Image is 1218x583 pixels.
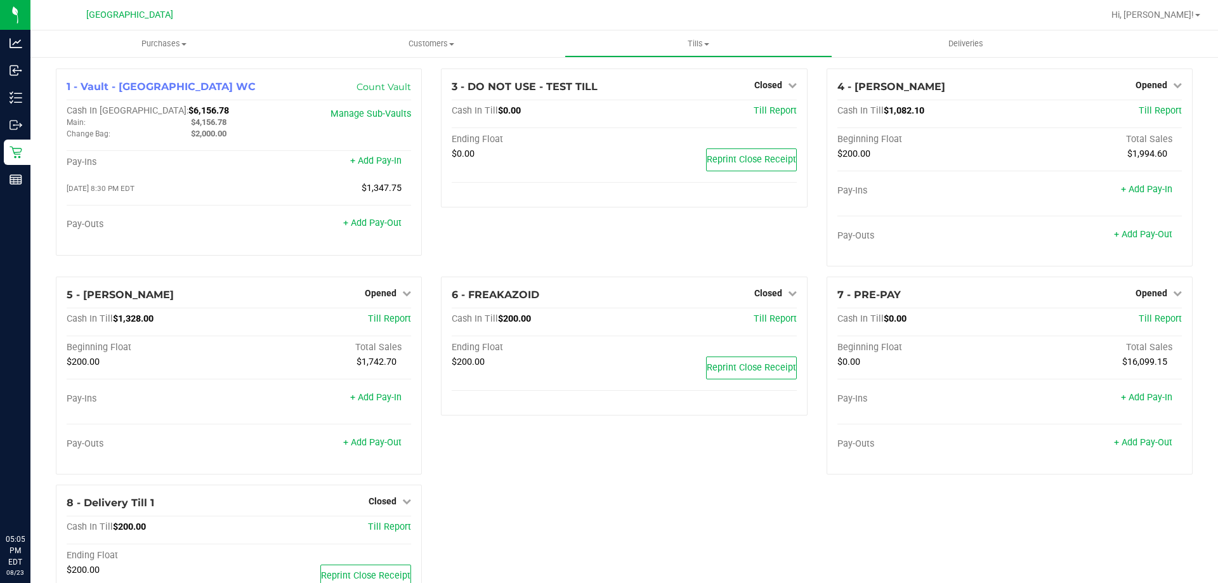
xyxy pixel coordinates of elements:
a: Tills [565,30,832,57]
div: Total Sales [1009,134,1182,145]
span: $200.00 [837,148,870,159]
span: $1,082.10 [884,105,924,116]
a: Till Report [1139,313,1182,324]
inline-svg: Reports [10,173,22,186]
span: 6 - FREAKAZOID [452,289,539,301]
span: Customers [298,38,564,49]
a: + Add Pay-In [1121,392,1172,403]
span: Change Bag: [67,129,110,138]
div: Ending Float [452,134,624,145]
div: Pay-Outs [837,230,1010,242]
a: + Add Pay-Out [343,437,402,448]
span: Closed [369,496,396,506]
span: $1,742.70 [357,357,396,367]
div: Pay-Ins [837,393,1010,405]
a: Deliveries [832,30,1099,57]
div: Pay-Ins [67,157,239,168]
button: Reprint Close Receipt [706,148,797,171]
span: Cash In [GEOGRAPHIC_DATA]: [67,105,188,116]
a: + Add Pay-Out [1114,229,1172,240]
span: $2,000.00 [191,129,226,138]
span: $1,347.75 [362,183,402,193]
a: + Add Pay-Out [1114,437,1172,448]
a: Till Report [1139,105,1182,116]
a: + Add Pay-In [1121,184,1172,195]
a: Purchases [30,30,298,57]
span: Main: [67,118,86,127]
span: 3 - DO NOT USE - TEST TILL [452,81,598,93]
span: Cash In Till [67,521,113,532]
span: Reprint Close Receipt [321,570,410,581]
span: $0.00 [452,148,475,159]
inline-svg: Retail [10,146,22,159]
a: Till Report [368,313,411,324]
inline-svg: Inbound [10,64,22,77]
span: 5 - [PERSON_NAME] [67,289,174,301]
span: Hi, [PERSON_NAME]! [1111,10,1194,20]
span: Opened [1136,80,1167,90]
div: Ending Float [452,342,624,353]
inline-svg: Inventory [10,91,22,104]
span: Cash In Till [837,105,884,116]
div: Beginning Float [837,342,1010,353]
span: Tills [565,38,831,49]
span: $200.00 [67,357,100,367]
span: $1,328.00 [113,313,154,324]
a: Manage Sub-Vaults [331,108,411,119]
span: 1 - Vault - [GEOGRAPHIC_DATA] WC [67,81,256,93]
div: Ending Float [67,550,239,561]
span: Cash In Till [837,313,884,324]
a: + Add Pay-Out [343,218,402,228]
span: $200.00 [498,313,531,324]
span: 4 - [PERSON_NAME] [837,81,945,93]
span: Cash In Till [452,105,498,116]
div: Beginning Float [67,342,239,353]
p: 05:05 PM EDT [6,534,25,568]
div: Total Sales [1009,342,1182,353]
a: Customers [298,30,565,57]
span: Closed [754,288,782,298]
a: Till Report [368,521,411,532]
div: Pay-Ins [837,185,1010,197]
div: Pay-Outs [67,219,239,230]
span: $200.00 [113,521,146,532]
span: $4,156.78 [191,117,226,127]
a: Till Report [754,105,797,116]
div: Total Sales [239,342,412,353]
span: Cash In Till [67,313,113,324]
div: Pay-Outs [837,438,1010,450]
span: Closed [754,80,782,90]
span: Deliveries [931,38,1000,49]
span: Reprint Close Receipt [707,154,796,165]
p: 08/23 [6,568,25,577]
a: + Add Pay-In [350,155,402,166]
div: Pay-Ins [67,393,239,405]
span: $1,994.60 [1127,148,1167,159]
span: $200.00 [452,357,485,367]
span: $0.00 [884,313,907,324]
a: Count Vault [357,81,411,93]
span: [GEOGRAPHIC_DATA] [86,10,173,20]
span: $200.00 [67,565,100,575]
span: 7 - PRE-PAY [837,289,901,301]
span: Opened [1136,288,1167,298]
span: 8 - Delivery Till 1 [67,497,154,509]
span: [DATE] 8:30 PM EDT [67,184,134,193]
span: $16,099.15 [1122,357,1167,367]
span: Cash In Till [452,313,498,324]
span: Reprint Close Receipt [707,362,796,373]
span: Purchases [30,38,298,49]
a: Till Report [754,313,797,324]
iframe: Resource center [13,481,51,520]
button: Reprint Close Receipt [706,357,797,379]
div: Pay-Outs [67,438,239,450]
span: $0.00 [837,357,860,367]
inline-svg: Outbound [10,119,22,131]
span: $6,156.78 [188,105,229,116]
